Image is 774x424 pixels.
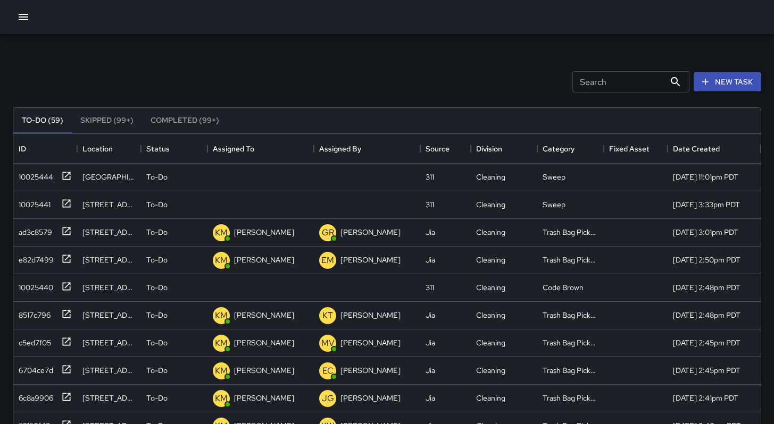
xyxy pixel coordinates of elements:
button: Skipped (99+) [72,108,142,133]
p: [PERSON_NAME] [340,337,401,348]
div: 311 [426,199,434,210]
p: [PERSON_NAME] [234,365,294,376]
p: [PERSON_NAME] [340,255,401,265]
div: Cleaning [476,255,505,265]
div: 10025444 [14,167,53,182]
div: Code Brown [543,282,584,293]
div: Jia [426,255,435,265]
p: [PERSON_NAME] [234,337,294,348]
div: Category [543,134,575,164]
div: Sweep [543,172,565,182]
p: EM [321,254,334,267]
div: ID [19,134,26,164]
div: 1128 Harrison Street [82,199,136,210]
div: Jia [426,310,435,320]
div: Assigned To [213,134,254,164]
div: Date Created [668,134,761,164]
p: To-Do [146,255,168,265]
p: KT [322,309,333,322]
p: KM [215,309,228,322]
p: [PERSON_NAME] [234,227,294,238]
p: To-Do [146,310,168,320]
div: Cleaning [476,393,505,403]
p: [PERSON_NAME] [234,255,294,265]
div: Location [77,134,141,164]
div: 9/2/2025, 2:41pm PDT [673,393,738,403]
div: Cleaning [476,337,505,348]
div: Assigned To [207,134,314,164]
div: Source [420,134,471,164]
div: Trash Bag Pickup [543,310,598,320]
div: 9/2/2025, 2:48pm PDT [673,310,740,320]
div: 8517c796 [14,306,51,320]
div: Trash Bag Pickup [543,255,598,265]
div: 770 Natoma Street [82,282,136,293]
button: To-Do (59) [13,108,72,133]
div: 311 [426,172,434,182]
div: Assigned By [319,134,361,164]
p: [PERSON_NAME] [234,310,294,320]
button: New Task [694,72,761,92]
div: 9/2/2025, 2:50pm PDT [673,255,740,265]
p: To-Do [146,282,168,293]
button: Completed (99+) [142,108,228,133]
div: 1070 Howard Street [82,310,136,320]
div: 1066 Howard Street [82,255,136,265]
div: Sweep [543,199,565,210]
div: 9/2/2025, 3:33pm PDT [673,199,740,210]
div: Date Created [673,134,720,164]
p: [PERSON_NAME] [340,227,401,238]
div: ad3c8579 [14,223,52,238]
div: Location [82,134,113,164]
div: 1070 Howard Street [82,337,136,348]
div: Fixed Asset [609,134,650,164]
div: 524 Natoma Street [82,172,136,182]
p: MV [321,337,335,350]
p: GR [322,226,334,239]
div: 10025441 [14,195,51,210]
div: Jia [426,227,435,238]
div: 9/2/2025, 11:01pm PDT [673,172,738,182]
div: Cleaning [476,172,505,182]
div: Category [537,134,604,164]
div: Cleaning [476,227,505,238]
div: 9/2/2025, 2:45pm PDT [673,337,740,348]
p: To-Do [146,199,168,210]
p: To-Do [146,172,168,182]
div: 6c8a9906 [14,388,53,403]
div: 311 [426,282,434,293]
div: Trash Bag Pickup [543,365,598,376]
div: Division [476,134,502,164]
p: KM [215,392,228,405]
p: To-Do [146,337,168,348]
div: ID [13,134,77,164]
div: Status [141,134,207,164]
div: Cleaning [476,199,505,210]
div: Division [471,134,537,164]
div: Jia [426,393,435,403]
p: [PERSON_NAME] [234,393,294,403]
div: Cleaning [476,282,505,293]
div: 1069 Howard Street [82,393,136,403]
div: Cleaning [476,310,505,320]
div: c5ed7f05 [14,333,51,348]
div: 9/2/2025, 3:01pm PDT [673,227,738,238]
p: KM [215,226,228,239]
div: Trash Bag Pickup [543,337,598,348]
div: Fixed Asset [604,134,668,164]
div: Status [146,134,170,164]
div: 1070 Howard Street [82,365,136,376]
div: Source [426,134,450,164]
div: 10025440 [14,278,53,293]
p: [PERSON_NAME] [340,310,401,320]
p: To-Do [146,393,168,403]
div: Cleaning [476,365,505,376]
p: KM [215,337,228,350]
p: [PERSON_NAME] [340,365,401,376]
div: Jia [426,337,435,348]
div: 6704ce7d [14,361,53,376]
p: To-Do [146,365,168,376]
p: EC [322,364,334,377]
p: KM [215,254,228,267]
p: JG [322,392,334,405]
